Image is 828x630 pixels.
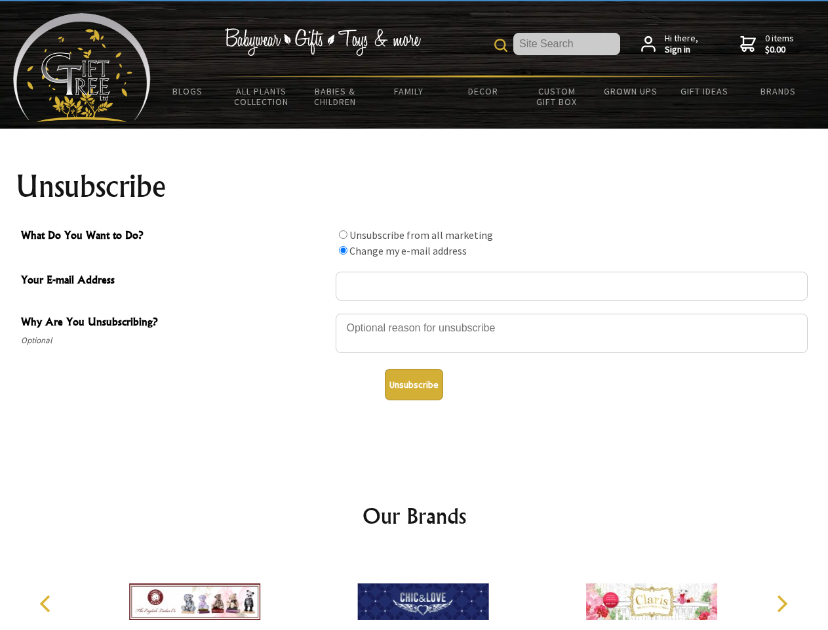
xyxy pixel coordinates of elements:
[336,314,808,353] textarea: Why Are You Unsubscribing?
[520,77,594,115] a: Custom Gift Box
[26,500,802,532] h2: Our Brands
[21,227,329,246] span: What Do You Want to Do?
[740,33,794,56] a: 0 items$0.00
[765,44,794,56] strong: $0.00
[765,32,794,56] span: 0 items
[446,77,520,105] a: Decor
[298,77,372,115] a: Babies & Children
[21,314,329,333] span: Why Are You Unsubscribing?
[224,28,421,56] img: Babywear - Gifts - Toys & more
[741,77,816,105] a: Brands
[385,369,443,400] button: Unsubscribe
[665,44,698,56] strong: Sign in
[667,77,741,105] a: Gift Ideas
[339,230,347,239] input: What Do You Want to Do?
[349,244,467,257] label: Change my e-mail address
[767,589,796,618] button: Next
[349,228,493,241] label: Unsubscribe from all marketing
[339,246,347,255] input: What Do You Want to Do?
[641,33,698,56] a: Hi there,Sign in
[513,33,620,55] input: Site Search
[21,272,329,291] span: Your E-mail Address
[372,77,446,105] a: Family
[665,33,698,56] span: Hi there,
[21,333,329,348] span: Optional
[33,589,62,618] button: Previous
[151,77,225,105] a: BLOGS
[16,171,813,202] h1: Unsubscribe
[336,272,808,301] input: Your E-mail Address
[13,13,151,122] img: Babyware - Gifts - Toys and more...
[225,77,299,115] a: All Plants Collection
[593,77,667,105] a: Grown Ups
[494,39,507,52] img: product search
